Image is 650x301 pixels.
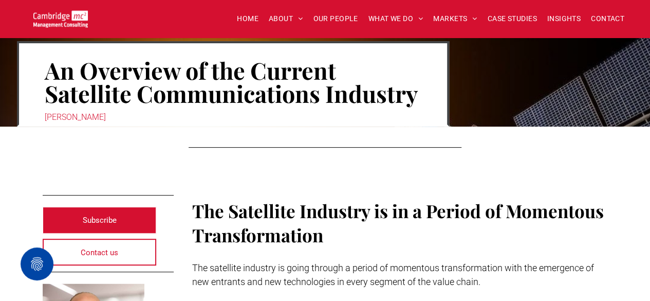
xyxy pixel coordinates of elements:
h1: An Overview of the Current Satellite Communications Industry [45,58,421,106]
img: Go to Homepage [33,10,88,27]
a: Your Business Transformed | Cambridge Management Consulting [33,12,88,23]
span: The Satellite Industry is in a Period of Momentous Transformation [192,199,604,247]
a: HOME [232,11,264,27]
a: WHAT WE DO [363,11,429,27]
a: CONTACT [586,11,629,27]
a: INSIGHTS [542,11,586,27]
a: MARKETS [428,11,482,27]
span: Contact us [81,240,118,265]
span: Subscribe [83,207,117,233]
a: Subscribe [43,207,157,234]
a: CASE STUDIES [482,11,542,27]
a: ABOUT [264,11,308,27]
a: OUR PEOPLE [308,11,363,27]
div: [PERSON_NAME] [45,110,421,125]
a: Contact us [43,239,157,265]
span: The satellite industry is going through a period of momentous transformation with the emergence o... [192,262,594,287]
